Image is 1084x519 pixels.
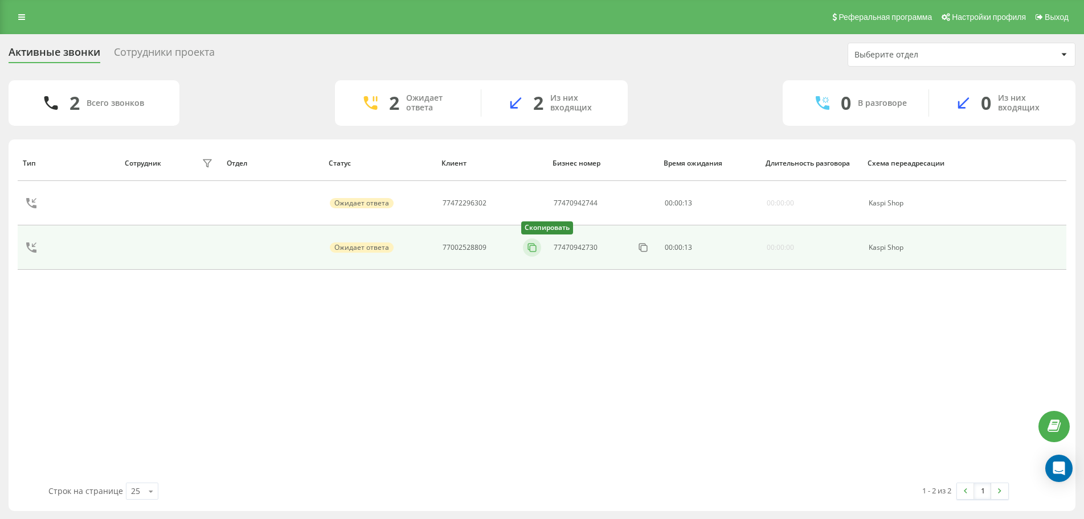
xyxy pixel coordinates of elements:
span: 00 [665,198,673,208]
div: Длительность разговора [766,159,857,167]
div: 00:00:00 [767,244,794,252]
div: Open Intercom Messenger [1045,455,1073,482]
div: 0 [841,92,851,114]
span: 00 [674,198,682,208]
span: 13 [684,242,692,252]
span: 13 [684,198,692,208]
div: Отдел [227,159,318,167]
div: 2 [533,92,543,114]
div: 77002528809 [443,244,486,252]
span: 00 [674,242,682,252]
div: Скопировать [521,221,573,234]
span: Выход [1045,13,1069,22]
span: Настройки профиля [952,13,1026,22]
div: 77470942744 [554,199,598,207]
div: : : [665,199,692,207]
div: 2 [389,92,399,114]
div: Клиент [441,159,542,167]
div: Kaspi Shop [869,244,958,252]
div: Ожидает ответа [406,93,464,113]
div: Ожидает ответа [330,198,394,208]
div: 0 [981,92,991,114]
a: 1 [974,483,991,499]
div: 1 - 2 из 2 [922,485,951,496]
div: : : [665,244,692,252]
div: Активные звонки [9,46,100,64]
div: 00:00:00 [767,199,794,207]
div: 2 [69,92,80,114]
div: 77472296302 [443,199,486,207]
div: Схема переадресации [868,159,959,167]
div: Выберите отдел [854,50,991,60]
span: 00 [665,242,673,252]
div: Время ожидания [664,159,755,167]
div: Ожидает ответа [330,242,394,253]
span: Строк на странице [48,485,123,496]
div: Бизнес номер [553,159,653,167]
div: Статус [329,159,431,167]
div: Из них входящих [998,93,1058,113]
div: Всего звонков [87,98,144,108]
div: В разговоре [858,98,907,108]
div: 77470942730 [554,244,598,252]
div: Сотрудники проекта [114,46,215,64]
div: Тип [23,159,114,167]
div: Kaspi Shop [869,199,958,207]
span: Реферальная программа [838,13,932,22]
div: Сотрудник [125,159,161,167]
div: 25 [131,485,140,497]
div: Из них входящих [550,93,611,113]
